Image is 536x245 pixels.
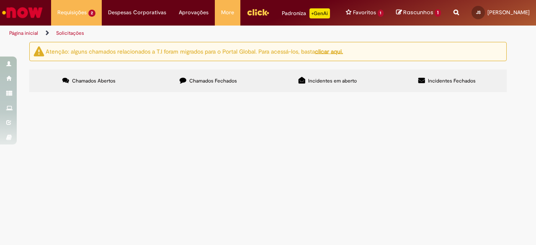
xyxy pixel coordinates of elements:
ng-bind-html: Atenção: alguns chamados relacionados a T.I foram migrados para o Portal Global. Para acessá-los,... [46,47,343,55]
a: Página inicial [9,30,38,36]
p: +GenAi [309,8,330,18]
span: 1 [378,10,384,17]
span: More [221,8,234,17]
span: Requisições [57,8,87,17]
span: 1 [435,9,441,17]
span: Incidentes em aberto [308,77,357,84]
span: JS [476,10,481,15]
img: ServiceNow [1,4,44,21]
a: Solicitações [56,30,84,36]
span: [PERSON_NAME] [487,9,530,16]
a: clicar aqui. [315,47,343,55]
div: Padroniza [282,8,330,18]
span: Favoritos [353,8,376,17]
img: click_logo_yellow_360x200.png [247,6,269,18]
a: Rascunhos [396,9,441,17]
span: Despesas Corporativas [108,8,166,17]
ul: Trilhas de página [6,26,351,41]
span: Rascunhos [403,8,433,16]
span: 2 [88,10,95,17]
span: Chamados Abertos [72,77,116,84]
span: Chamados Fechados [189,77,237,84]
span: Aprovações [179,8,209,17]
span: Incidentes Fechados [428,77,476,84]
